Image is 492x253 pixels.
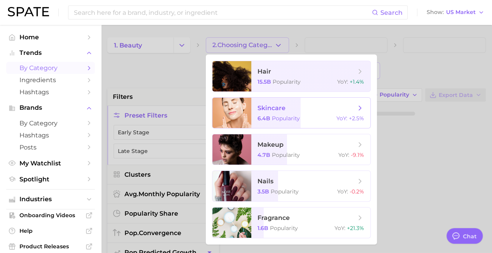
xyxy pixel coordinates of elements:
span: 1.6b [257,225,268,232]
span: Popularity [273,78,301,85]
a: Onboarding Videos [6,209,95,221]
span: 6.4b [257,115,270,122]
span: Trends [19,49,82,56]
span: YoY : [338,151,349,158]
span: YoY : [334,225,345,232]
a: My Watchlist [6,157,95,169]
span: Hashtags [19,88,82,96]
a: Help [6,225,95,237]
span: skincare [257,104,285,112]
a: Hashtags [6,129,95,141]
span: +1.4% [350,78,364,85]
span: Show [427,10,444,14]
span: Hashtags [19,132,82,139]
span: Onboarding Videos [19,212,82,219]
span: Popularity [272,115,300,122]
img: SPATE [8,7,49,16]
span: fragrance [257,214,290,221]
span: Spotlight [19,176,82,183]
span: Product Releases [19,243,82,250]
span: hair [257,68,271,75]
span: YoY : [336,115,347,122]
button: Brands [6,102,95,114]
span: -0.2% [350,188,364,195]
span: by Category [19,64,82,72]
button: Industries [6,193,95,205]
span: makeup [257,141,284,148]
span: 15.5b [257,78,271,85]
span: +2.5% [349,115,364,122]
span: Search [380,9,403,16]
span: by Category [19,119,82,127]
a: by Category [6,117,95,129]
span: My Watchlist [19,160,82,167]
span: Help [19,227,82,234]
button: ShowUS Market [425,7,486,18]
span: Ingredients [19,76,82,84]
span: Popularity [272,151,300,158]
a: Ingredients [6,74,95,86]
span: YoY : [337,78,348,85]
a: Product Releases [6,241,95,252]
a: by Category [6,62,95,74]
span: -9.1% [351,151,364,158]
button: Trends [6,47,95,59]
span: Popularity [270,225,298,232]
a: Posts [6,141,95,153]
span: Brands [19,104,82,111]
span: Home [19,33,82,41]
span: 4.7b [257,151,270,158]
span: YoY : [337,188,348,195]
span: Posts [19,144,82,151]
a: Hashtags [6,86,95,98]
ul: 2.Choosing Category [206,54,377,244]
span: US Market [446,10,476,14]
span: nails [257,177,273,185]
span: Industries [19,196,82,203]
span: +21.3% [347,225,364,232]
a: Home [6,31,95,43]
input: Search here for a brand, industry, or ingredient [73,6,372,19]
a: Spotlight [6,173,95,185]
span: Popularity [271,188,299,195]
span: 3.5b [257,188,269,195]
